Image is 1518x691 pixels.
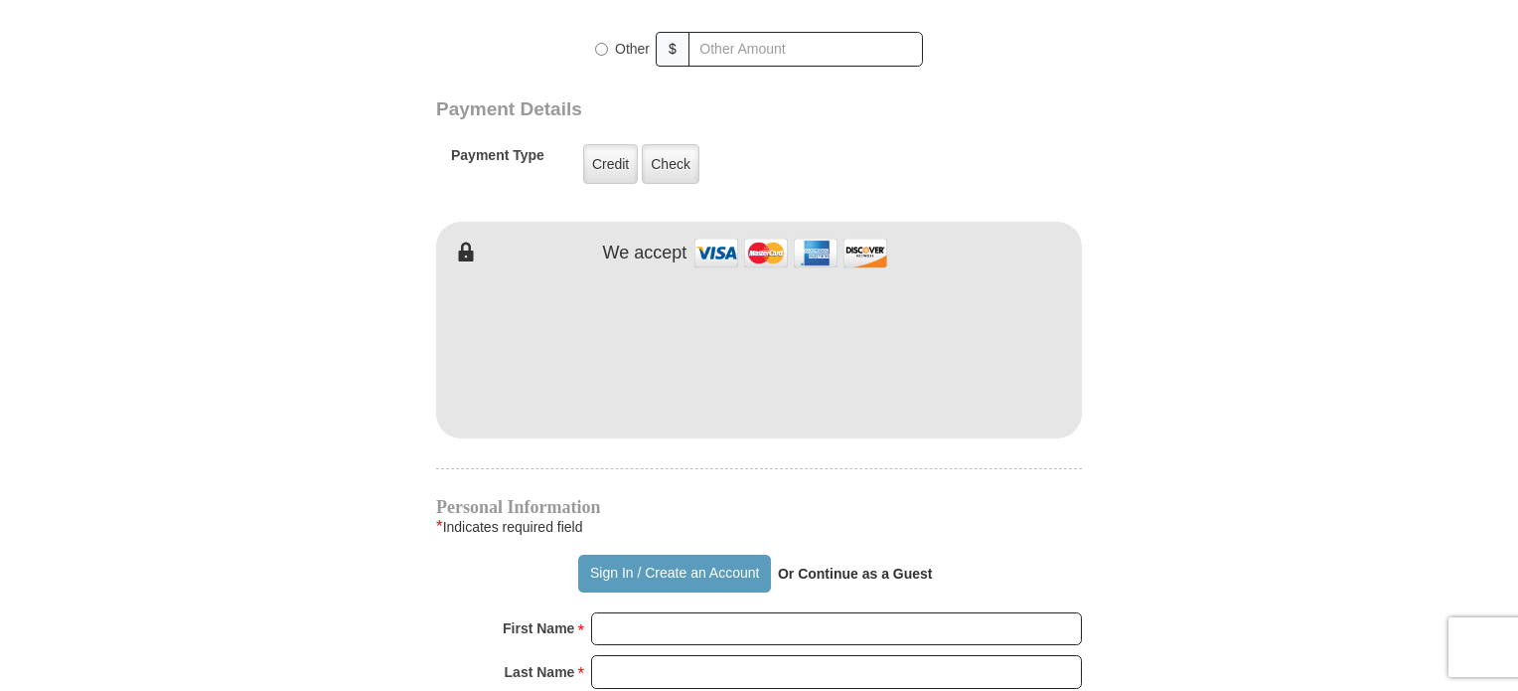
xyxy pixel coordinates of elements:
[583,144,638,184] label: Credit
[688,32,923,67] input: Other Amount
[691,232,890,274] img: credit cards accepted
[578,555,770,593] button: Sign In / Create an Account
[451,147,544,174] h5: Payment Type
[436,499,1082,515] h4: Personal Information
[436,98,943,121] h3: Payment Details
[603,243,687,264] h4: We accept
[436,515,1082,539] div: Indicates required field
[656,32,689,67] span: $
[778,566,933,582] strong: Or Continue as a Guest
[642,144,699,184] label: Check
[505,658,575,686] strong: Last Name
[615,41,650,57] span: Other
[503,614,574,642] strong: First Name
